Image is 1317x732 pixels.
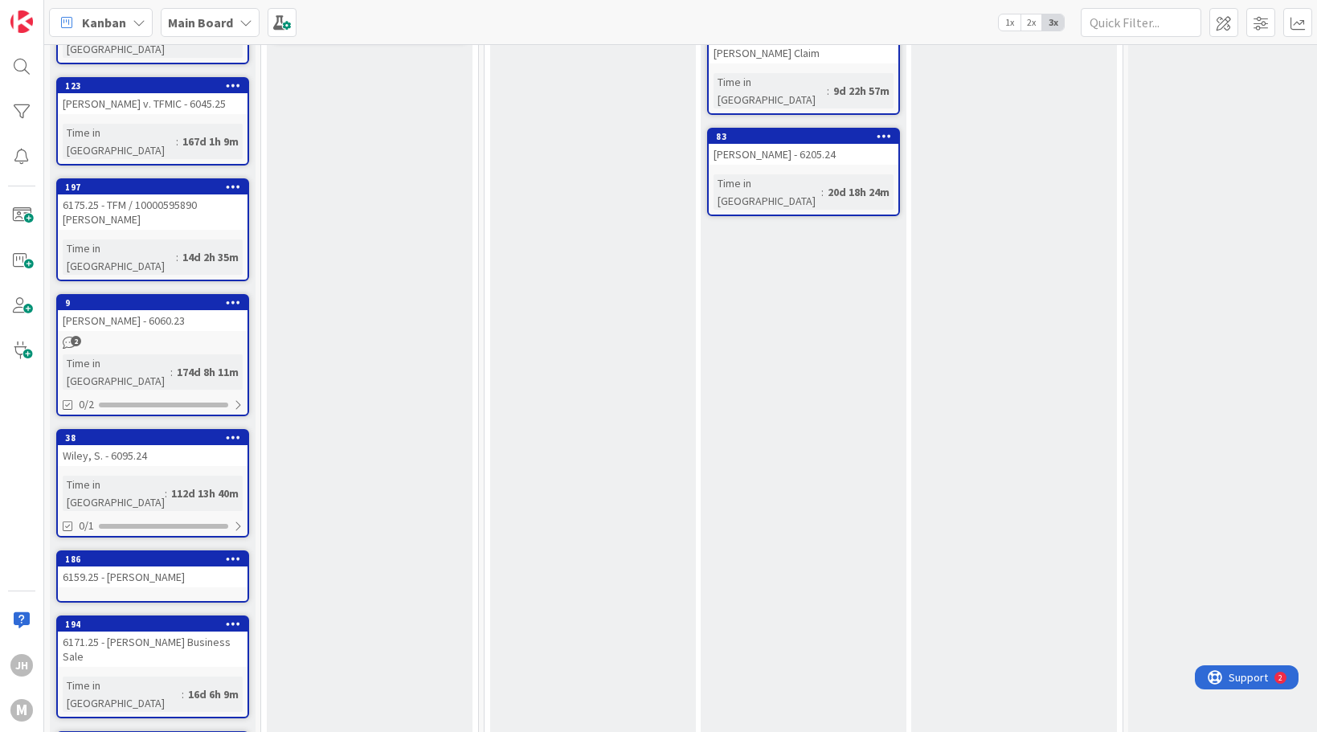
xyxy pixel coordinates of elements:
span: Kanban [82,13,126,32]
div: 2 [84,6,88,19]
div: 1976175.25 - TFM / 10000595890 [PERSON_NAME] [58,180,247,230]
span: 1x [999,14,1020,31]
span: : [176,133,178,150]
div: [PERSON_NAME] v. TFMIC - 6045.25 [58,93,247,114]
div: 197 [58,180,247,194]
span: 2 [71,336,81,346]
div: 6171.25 - [PERSON_NAME] Business Sale [58,632,247,667]
img: Visit kanbanzone.com [10,10,33,33]
div: Time in [GEOGRAPHIC_DATA] [63,677,182,712]
div: 14d 2h 35m [178,248,243,266]
div: Time in [GEOGRAPHIC_DATA] [63,354,170,390]
span: : [827,82,829,100]
div: 9d 22h 57m [829,82,894,100]
div: 1866159.25 - [PERSON_NAME] [58,552,247,587]
div: 9[PERSON_NAME] - 6060.23 [58,296,247,331]
div: 123[PERSON_NAME] v. TFMIC - 6045.25 [58,79,247,114]
div: 186 [65,554,247,565]
div: Time in [GEOGRAPHIC_DATA] [63,239,176,275]
div: 167d 1h 9m [178,133,243,150]
b: Main Board [168,14,233,31]
div: 123 [65,80,247,92]
div: 1946171.25 - [PERSON_NAME] Business Sale [58,617,247,667]
div: 194 [65,619,247,630]
div: Time in [GEOGRAPHIC_DATA] [714,73,827,108]
input: Quick Filter... [1081,8,1201,37]
div: Time in [GEOGRAPHIC_DATA] [714,174,821,210]
div: 6159.25 - [PERSON_NAME] [58,566,247,587]
div: JH [10,654,33,677]
div: 9 [58,296,247,310]
span: 0/1 [79,517,94,534]
div: 9 [65,297,247,309]
div: 16d 6h 9m [184,685,243,703]
div: 174d 8h 11m [173,363,243,381]
div: 194 [58,617,247,632]
span: : [176,248,178,266]
div: 83 [716,131,898,142]
span: : [182,685,184,703]
div: M [10,699,33,722]
div: 83[PERSON_NAME] - 6205.24 [709,129,898,165]
span: 3x [1042,14,1064,31]
div: 38 [58,431,247,445]
span: : [170,363,173,381]
div: 112d 13h 40m [167,485,243,502]
div: [PERSON_NAME] - 6205.24 [709,144,898,165]
div: 186 [58,552,247,566]
div: Time in [GEOGRAPHIC_DATA] [63,476,165,511]
div: 20d 18h 24m [824,183,894,201]
span: 0/2 [79,396,94,413]
div: 6170.25 - TFM / [PERSON_NAME] [PERSON_NAME] Claim [709,28,898,63]
div: 6175.25 - TFM / 10000595890 [PERSON_NAME] [58,194,247,230]
div: 83 [709,129,898,144]
div: 38 [65,432,247,444]
div: Time in [GEOGRAPHIC_DATA] [63,124,176,159]
div: Wiley, S. - 6095.24 [58,445,247,466]
div: 123 [58,79,247,93]
span: 2x [1020,14,1042,31]
span: Support [34,2,73,22]
span: : [165,485,167,502]
div: 38Wiley, S. - 6095.24 [58,431,247,466]
div: 197 [65,182,247,193]
span: : [821,183,824,201]
div: [PERSON_NAME] - 6060.23 [58,310,247,331]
